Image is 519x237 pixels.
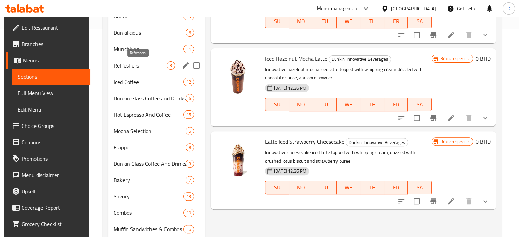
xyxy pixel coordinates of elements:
a: Promotions [6,150,90,167]
span: WE [340,182,358,192]
span: 16 [184,226,194,233]
button: MO [289,181,313,194]
span: FR [387,100,405,109]
button: WE [337,15,361,28]
div: Refreshers3edit [108,57,205,74]
div: Mocha Selection [114,127,186,135]
div: Iced Coffee12 [108,74,205,90]
span: 7 [186,177,194,183]
span: 13 [184,193,194,200]
img: Latte Iced Strawberry Cheesecake [216,137,260,180]
span: Promotions [21,154,85,163]
a: Upsell [6,183,90,199]
span: TU [316,182,334,192]
button: SA [408,15,432,28]
div: Muffin Sandwiches & Combos [114,225,183,233]
button: Branch-specific-item [425,193,442,209]
span: Grocery Checklist [21,220,85,228]
button: Branch-specific-item [425,110,442,126]
span: Full Menu View [18,89,85,97]
div: Dunkin' Innovative Beverages [329,55,391,63]
div: items [183,192,194,201]
button: edit [181,60,191,71]
button: TH [360,15,384,28]
a: Branches [6,36,90,52]
span: Choice Groups [21,122,85,130]
span: Dunkin Glass Coffee And Drinks Frappes [114,160,186,168]
span: Frappe [114,143,186,151]
button: TU [313,181,337,194]
button: sort-choices [393,193,409,209]
button: delete [461,110,477,126]
a: Grocery Checklist [6,216,90,232]
span: SU [268,16,286,26]
span: Edit Menu [18,105,85,114]
button: SA [408,181,432,194]
span: 6 [186,30,194,36]
a: Menu disclaimer [6,167,90,183]
span: Branch specific [437,55,473,62]
div: Bakery [114,176,186,184]
span: Sections [18,73,85,81]
div: items [186,94,194,102]
button: FR [384,181,408,194]
div: Dunkin' Innovative Beverages [346,138,408,146]
a: Edit menu item [447,31,455,39]
span: 11 [184,46,194,53]
button: SU [265,181,289,194]
span: Savory [114,192,183,201]
a: Edit Menu [12,101,90,118]
span: Coverage Report [21,204,85,212]
button: SU [265,15,289,28]
a: Edit Restaurant [6,19,90,36]
button: MO [289,15,313,28]
button: TH [360,181,384,194]
span: Menu disclaimer [21,171,85,179]
div: Mocha Selection5 [108,123,205,139]
span: 10 [184,210,194,216]
span: Refreshers [114,61,167,70]
button: show more [477,110,493,126]
span: Coupons [21,138,85,146]
button: FR [384,98,408,111]
span: Dunkilicious [114,29,186,37]
span: TH [363,16,381,26]
div: Iced Coffee [114,78,183,86]
span: Branch specific [437,138,473,145]
span: 15 [184,112,194,118]
p: Innovative hazelnut mocha iced latte topped with whipping cream drizzled with chocolate sauce, an... [265,65,432,82]
svg: Show Choices [481,114,489,122]
button: show more [477,193,493,209]
span: 3 [186,161,194,167]
img: Iced Hazelnut Mocha Latte [216,54,260,98]
span: Dunkin Glass Coffee and Drinks Iced Beverages [114,94,186,102]
span: Select to update [409,28,424,42]
div: Hot Espresso And Coffee15 [108,106,205,123]
span: 6 [186,95,194,102]
svg: Show Choices [481,197,489,205]
span: Dunkin' Innovative Beverages [346,138,408,146]
a: Full Menu View [12,85,90,101]
span: Iced Hazelnut Mocha Latte [265,54,327,64]
button: MO [289,98,313,111]
div: Hot Espresso And Coffee [114,110,183,119]
div: items [183,225,194,233]
a: Edit menu item [447,197,455,205]
span: Combos [114,209,183,217]
div: Bakery7 [108,172,205,188]
svg: Show Choices [481,31,489,39]
a: Coverage Report [6,199,90,216]
div: items [186,176,194,184]
div: Menu-management [317,4,359,13]
span: Branches [21,40,85,48]
div: items [183,209,194,217]
div: Dunkin Glass Coffee And Drinks Frappes3 [108,155,205,172]
div: items [186,29,194,37]
button: show more [477,27,493,43]
span: TH [363,100,381,109]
